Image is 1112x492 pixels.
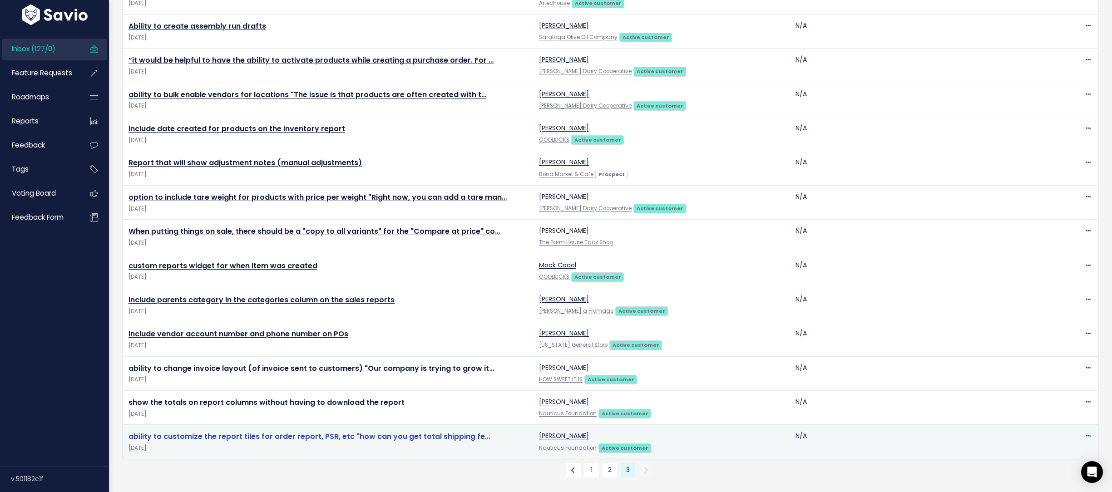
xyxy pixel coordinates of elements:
a: [PERSON_NAME] [539,226,589,235]
span: [DATE] [128,307,528,316]
a: Active customer [571,135,624,144]
td: N/A [790,151,1047,185]
a: [PERSON_NAME] [539,21,589,30]
span: Voting Board [12,188,56,198]
strong: Prospect [598,171,625,178]
a: Saratoga Olive Oil Company [539,34,618,41]
span: [DATE] [128,136,528,145]
td: N/A [790,391,1047,425]
a: Active customer [609,340,662,349]
span: Feature Requests [12,68,72,78]
span: [DATE] [128,409,528,419]
td: N/A [790,322,1047,356]
a: [PERSON_NAME] [539,192,589,201]
strong: Active customer [588,376,634,383]
span: [DATE] [128,443,528,453]
a: include parents category in the categories column on the sales reports [128,295,395,305]
a: [PERSON_NAME] [539,89,589,98]
a: Active customer [598,443,651,452]
a: Active customer [633,101,686,110]
a: COOLKICKS [539,136,569,143]
a: [PERSON_NAME] [539,157,589,167]
span: Tags [12,164,29,174]
a: Active customer [633,203,686,212]
strong: Active customer [623,34,669,41]
a: Inbox (127/0) [2,39,75,59]
a: Nauticus Foundation [539,444,597,452]
a: show the totals on report columns without having to download the report [128,397,405,408]
strong: Active customer [637,102,683,109]
span: [DATE] [128,375,528,384]
strong: Active customer [574,136,621,143]
a: Feedback form [2,207,75,228]
a: ability to customize the report tiles for order report, PSR, etc "how can you get total shipping fe… [128,431,490,442]
span: [DATE] [128,101,528,111]
a: Include date created for products on the inventory report [128,123,345,134]
td: N/A [790,185,1047,219]
a: Active customer [619,32,672,41]
a: [PERSON_NAME] Dairy Cooperative [539,68,632,75]
a: 2 [603,463,617,477]
a: [PERSON_NAME] Dairy Cooperative [539,205,632,212]
span: [DATE] [128,204,528,214]
a: The Farm House Tack Shop [539,239,613,246]
strong: Active customer [618,307,665,315]
a: Prospect [595,169,628,178]
td: N/A [790,254,1047,288]
span: 3 [621,463,635,477]
a: Bona Market & Cafe [539,171,593,178]
a: [PERSON_NAME] [539,55,589,64]
span: [DATE] [128,170,528,179]
strong: Active customer [613,341,659,349]
div: Open Intercom Messenger [1081,461,1103,483]
td: N/A [790,49,1047,83]
a: ability to bulk enable vendors for locations "The issue is that products are often created with t… [128,89,486,100]
a: option to include tare weight for products with price per weight "Right now, you can add a tare man… [128,192,507,202]
a: Tags [2,159,75,180]
span: [DATE] [128,238,528,248]
a: Report that will show adjustment notes (manual adjustments) [128,157,362,168]
a: [US_STATE] General Store [539,341,608,349]
a: Active customer [571,272,624,281]
a: custom reports widget for when item was created [128,261,317,271]
a: Feature Requests [2,63,75,84]
td: N/A [790,83,1047,117]
td: N/A [790,14,1047,48]
td: N/A [790,425,1047,459]
a: Roadmaps [2,87,75,108]
a: [PERSON_NAME] a Fromage [539,307,613,315]
strong: Active customer [637,68,683,75]
a: Ability to create assembly run drafts [128,21,266,31]
div: v.501182c1f [11,467,109,491]
td: N/A [790,220,1047,254]
a: Voting Board [2,183,75,204]
a: HOW SWEET IT IS [539,376,583,383]
td: N/A [790,117,1047,151]
a: Active customer [633,66,686,75]
a: [PERSON_NAME] [539,363,589,372]
a: [PERSON_NAME] [539,431,589,440]
span: [DATE] [128,341,528,350]
a: [PERSON_NAME] Dairy Cooperative [539,102,632,109]
span: Inbox (127/0) [12,44,55,54]
strong: Active customer [637,205,683,212]
strong: Active customer [602,410,648,417]
a: Mook Coool [539,261,576,270]
td: N/A [790,356,1047,390]
a: [PERSON_NAME] [539,295,589,304]
span: [DATE] [128,272,528,282]
a: COOLKICKS [539,273,569,280]
a: Feedback [2,135,75,156]
a: Active customer [584,374,637,384]
span: [DATE] [128,33,528,43]
a: Active customer [615,306,668,315]
a: [PERSON_NAME] [539,123,589,133]
span: Feedback [12,140,45,150]
a: ability to change invoice layout (of invoice sent to customers) "Our company is trying to grow it… [128,363,494,374]
strong: Active customer [574,273,621,280]
a: Reports [2,111,75,132]
strong: Active customer [602,444,648,452]
a: [PERSON_NAME] [539,397,589,406]
a: Active customer [598,408,651,418]
span: Reports [12,116,39,126]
